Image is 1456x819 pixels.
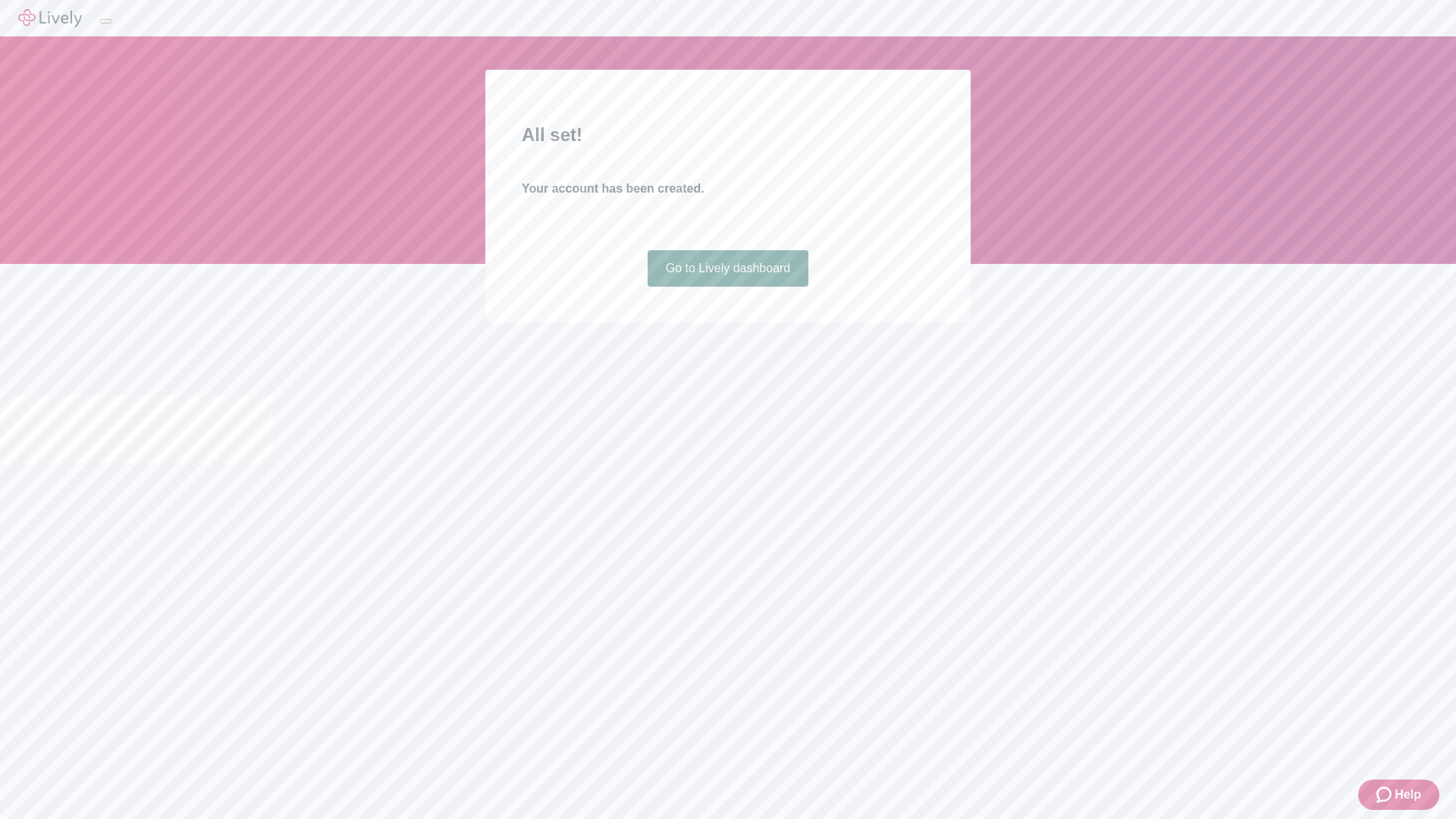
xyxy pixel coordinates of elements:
[522,121,934,149] h2: All set!
[18,9,82,27] img: Lively
[1395,786,1421,804] span: Help
[100,19,112,24] button: Log out
[1358,780,1439,810] button: Zendesk support iconHelp
[522,180,934,198] h4: Your account has been created.
[1376,786,1395,804] svg: Zendesk support icon
[648,250,809,287] a: Go to Lively dashboard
